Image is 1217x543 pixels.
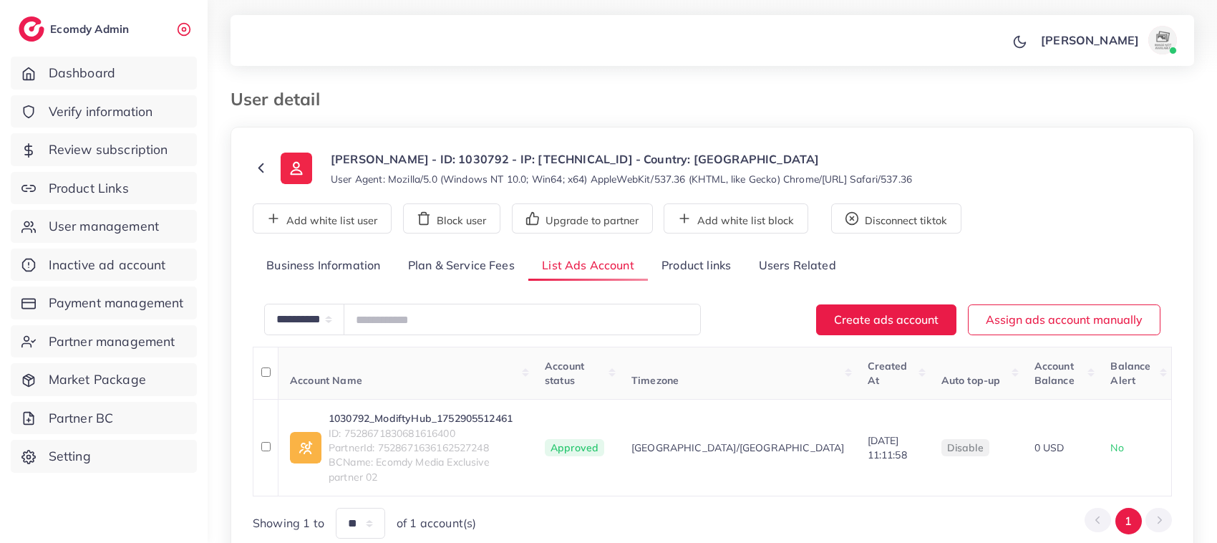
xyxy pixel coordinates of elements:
button: Upgrade to partner [512,203,653,234]
a: Market Package [11,363,197,396]
button: Disconnect tiktok [831,203,961,234]
a: [PERSON_NAME]avatar [1033,26,1183,54]
span: Market Package [49,370,146,389]
span: Verify information [49,102,153,121]
span: Account Name [290,374,362,387]
button: Assign ads account manually [968,304,1160,335]
span: Setting [49,447,91,466]
p: [PERSON_NAME] [1041,32,1139,49]
a: List Ads Account [528,251,648,282]
a: Plan & Service Fees [394,251,528,282]
span: Review subscription [49,140,168,159]
a: Business Information [253,251,394,282]
span: disable [947,441,984,454]
span: Dashboard [49,64,115,82]
span: of 1 account(s) [397,515,476,532]
span: Account Balance [1034,360,1075,387]
a: Product links [648,251,745,282]
span: BCName: Ecomdy Media Exclusive partner 02 [329,455,522,484]
img: logo [19,16,44,42]
a: 1030792_ModiftyHub_1752905512461 [329,411,522,426]
span: Created At [868,360,908,387]
a: logoEcomdy Admin [19,16,132,42]
a: Verify information [11,95,197,128]
a: Partner management [11,325,197,358]
button: Block user [403,203,500,234]
a: Partner BC [11,402,197,435]
span: Auto top-up [941,374,1001,387]
span: Partner BC [49,409,114,428]
button: Create ads account [816,304,956,335]
span: ID: 7528671830681616400 [329,426,522,441]
button: Add white list user [253,203,392,234]
a: Setting [11,440,197,473]
a: Inactive ad account [11,249,197,282]
img: avatar [1148,26,1177,54]
img: ic-user-info.36bf1079.svg [281,153,312,184]
span: [GEOGRAPHIC_DATA]/[GEOGRAPHIC_DATA] [631,441,845,455]
button: Go to page 1 [1115,508,1142,534]
a: Review subscription [11,133,197,166]
span: Approved [545,439,604,456]
h3: User detail [231,89,331,110]
span: Account status [545,360,584,387]
button: Add white list block [664,203,808,234]
a: Users Related [745,251,849,282]
span: Product Links [49,179,129,198]
small: User Agent: Mozilla/5.0 (Windows NT 10.0; Win64; x64) AppleWebKit/537.36 (KHTML, like Gecko) Chro... [331,172,912,186]
span: User management [49,217,159,236]
ul: Pagination [1085,508,1172,534]
span: No [1110,441,1123,454]
p: [PERSON_NAME] - ID: 1030792 - IP: [TECHNICAL_ID] - Country: [GEOGRAPHIC_DATA] [331,150,912,168]
a: Dashboard [11,57,197,90]
a: Product Links [11,172,197,205]
span: Balance Alert [1110,360,1150,387]
a: User management [11,210,197,243]
span: [DATE] 11:11:58 [868,434,907,461]
span: Timezone [631,374,679,387]
span: Partner management [49,332,175,351]
span: 0 USD [1034,441,1065,454]
span: Payment management [49,294,184,312]
span: Inactive ad account [49,256,166,274]
span: Showing 1 to [253,515,324,532]
a: Payment management [11,287,197,319]
img: ic-ad-info.7fc67b75.svg [290,432,321,463]
h2: Ecomdy Admin [50,22,132,36]
span: PartnerId: 7528671636162527248 [329,441,522,455]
